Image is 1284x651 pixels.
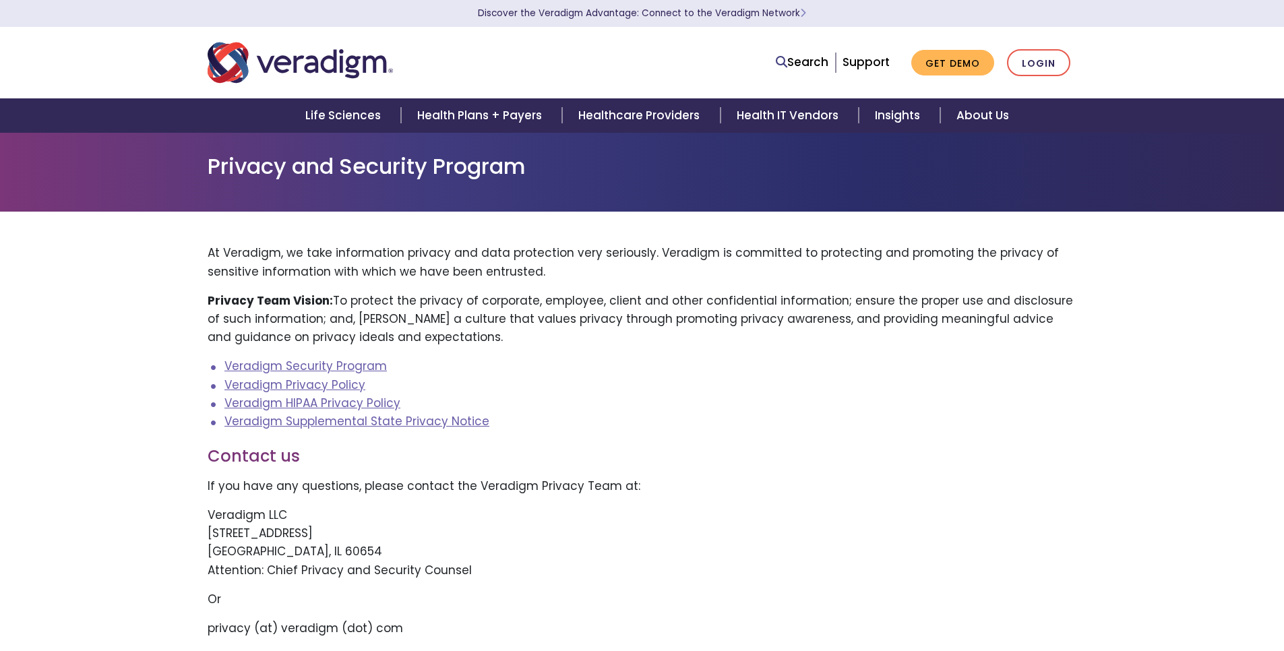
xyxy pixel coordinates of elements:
a: Login [1007,49,1070,77]
a: Health IT Vendors [721,98,859,133]
a: About Us [940,98,1025,133]
a: Veradigm Supplemental State Privacy Notice [224,413,489,429]
strong: Privacy Team Vision: [208,292,333,309]
p: To protect the privacy of corporate, employee, client and other confidential information; ensure ... [208,292,1077,347]
img: Veradigm logo [208,40,393,85]
a: Get Demo [911,50,994,76]
a: Discover the Veradigm Advantage: Connect to the Veradigm NetworkLearn More [478,7,806,20]
h1: Privacy and Security Program [208,154,1077,179]
a: Veradigm HIPAA Privacy Policy [224,395,400,411]
a: Healthcare Providers [562,98,720,133]
a: Veradigm Security Program [224,358,387,374]
a: Insights [859,98,940,133]
a: Search [776,53,828,71]
p: Veradigm LLC [STREET_ADDRESS] [GEOGRAPHIC_DATA], IL 60654 Attention: Chief Privacy and Security C... [208,506,1077,580]
h3: Contact us [208,447,1077,466]
a: Health Plans + Payers [401,98,562,133]
p: Or [208,590,1077,609]
span: Learn More [800,7,806,20]
p: At Veradigm, we take information privacy and data protection very seriously. Veradigm is committe... [208,244,1077,280]
p: If you have any questions, please contact the Veradigm Privacy Team at: [208,477,1077,495]
a: Veradigm Privacy Policy [224,377,365,393]
p: privacy (at) veradigm (dot) com [208,619,1077,638]
a: Support [843,54,890,70]
a: Life Sciences [289,98,401,133]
